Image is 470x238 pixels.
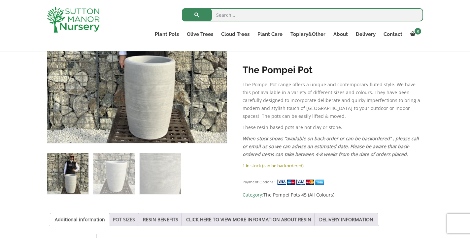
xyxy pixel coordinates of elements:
[243,123,423,131] p: These resin-based pots are not clay or stone.
[93,153,135,194] img: The Pompei Pot 45 Colour Grey Stone - Image 2
[243,162,423,170] p: 1 in stock (can be backordered)
[263,192,334,198] a: The Pompei Pots 45 (All Colours)
[243,191,423,199] span: Category:
[47,7,100,33] img: logo
[406,30,423,39] a: 0
[329,30,352,39] a: About
[243,135,419,157] em: When stock shows “available on back-order or can be backordered” , please call or email us so we ...
[243,81,423,120] p: The Pompei Pot range offers a unique and contemporary fluted style. We have this pot available in...
[140,153,181,194] img: The Pompei Pot 45 Colour Grey Stone - Image 3
[380,30,406,39] a: Contact
[243,179,275,184] small: Payment Options:
[47,153,88,194] img: The Pompei Pot 45 Colour Grey Stone
[253,30,286,39] a: Plant Care
[286,30,329,39] a: Topiary&Other
[352,30,380,39] a: Delivery
[55,213,105,226] a: Additional information
[243,65,313,75] strong: The Pompei Pot
[217,30,253,39] a: Cloud Trees
[113,213,135,226] a: POT SIZES
[182,8,423,21] input: Search...
[151,30,183,39] a: Plant Pots
[277,179,326,186] img: payment supported
[186,213,311,226] a: CLICK HERE TO VIEW MORE INFORMATION ABOUT RESIN
[143,213,178,226] a: RESIN BENEFITS
[183,30,217,39] a: Olive Trees
[415,28,421,35] span: 0
[319,213,373,226] a: DELIVERY INFORMATION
